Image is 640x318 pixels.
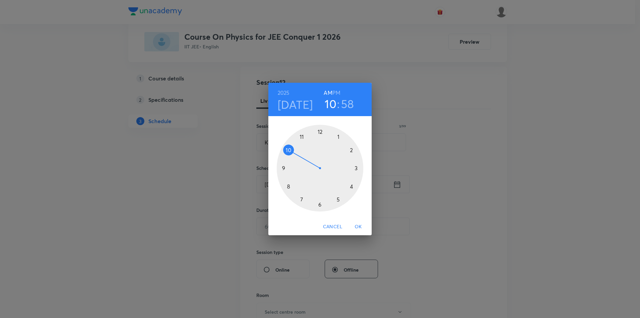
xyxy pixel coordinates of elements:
[278,97,313,111] button: [DATE]
[341,97,354,111] button: 58
[278,88,290,97] button: 2025
[332,88,340,97] button: PM
[320,221,345,233] button: Cancel
[323,223,342,231] span: Cancel
[337,97,340,111] h3: :
[324,88,332,97] button: AM
[350,223,366,231] span: OK
[348,221,369,233] button: OK
[325,97,336,111] button: 10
